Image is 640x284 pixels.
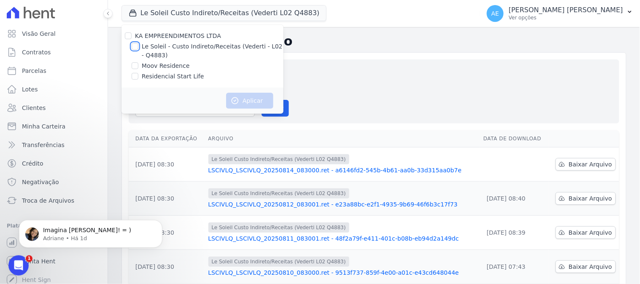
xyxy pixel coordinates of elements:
a: Parcelas [3,62,104,79]
a: Visão Geral [3,25,104,42]
a: Baixar Arquivo [556,192,616,205]
a: Contratos [3,44,104,61]
span: Transferências [22,141,65,149]
a: Clientes [3,99,104,116]
a: Transferências [3,137,104,153]
td: [DATE] 08:40 [480,182,548,216]
span: Negativação [22,178,59,186]
p: Ver opções [509,14,623,21]
label: KA EMPREENDIMENTOS LTDA [135,32,221,39]
iframe: Intercom notifications mensagem [6,202,175,261]
button: AE [PERSON_NAME] [PERSON_NAME] Ver opções [480,2,640,25]
a: LSCIVLQ_LSCIVLQ_20250814_083000.ret - a6146fd2-545b-4b61-aa0b-33d315aa0b7e [208,166,477,174]
span: Troca de Arquivos [22,196,74,205]
a: Lotes [3,81,104,98]
td: [DATE] 07:43 [480,250,548,284]
label: Le Soleil - Custo Indireto/Receitas (Vederti - L02 - Q4883) [142,42,284,60]
a: Baixar Arquivo [556,158,616,171]
span: Le Soleil Custo Indireto/Receitas (Vederti L02 Q4883) [208,257,349,267]
span: Contratos [22,48,51,56]
button: Le Soleil Custo Indireto/Receitas (Vederti L02 Q4883) [122,5,327,21]
span: Le Soleil Custo Indireto/Receitas (Vederti L02 Q4883) [208,154,349,164]
span: Visão Geral [22,29,56,38]
span: Conta Hent [22,257,55,265]
td: [DATE] 08:30 [129,250,205,284]
span: Baixar Arquivo [569,263,612,271]
a: Baixar Arquivo [556,260,616,273]
th: Arquivo [205,130,480,147]
span: Clientes [22,104,46,112]
span: Lotes [22,85,38,94]
h2: Exportações de Retorno [122,34,626,49]
span: AE [491,11,499,16]
p: [PERSON_NAME] [PERSON_NAME] [509,6,623,14]
label: Moov Residence [142,62,190,70]
span: Baixar Arquivo [569,160,612,169]
a: Crédito [3,155,104,172]
a: Baixar Arquivo [556,226,616,239]
span: 1 [26,255,32,262]
span: Parcelas [22,67,46,75]
td: [DATE] 08:39 [480,216,548,250]
label: Residencial Start Life [142,72,204,81]
span: Minha Carteira [22,122,65,131]
a: Minha Carteira [3,118,104,135]
a: Conta Hent [3,253,104,270]
a: Troca de Arquivos [3,192,104,209]
th: Data de Download [480,130,548,147]
th: Data da Exportação [129,130,205,147]
span: Baixar Arquivo [569,194,612,203]
a: Negativação [3,174,104,190]
span: Baixar Arquivo [569,228,612,237]
span: Le Soleil Custo Indireto/Receitas (Vederti L02 Q4883) [208,222,349,233]
a: LSCIVLQ_LSCIVLQ_20250811_083001.ret - 48f2a79f-e411-401c-b08b-eb94d2a149dc [208,234,477,243]
td: [DATE] 08:30 [129,182,205,216]
iframe: Intercom live chat [8,255,29,276]
span: Le Soleil Custo Indireto/Receitas (Vederti L02 Q4883) [208,188,349,198]
a: LSCIVLQ_LSCIVLQ_20250812_083001.ret - e23a88bc-e2f1-4935-9b69-46f6b3c17f73 [208,200,477,209]
a: Recebíveis [3,234,104,251]
a: LSCIVLQ_LSCIVLQ_20250810_083000.ret - 9513f737-859f-4e00-a01c-e43cd648044e [208,268,477,277]
span: Crédito [22,159,43,168]
button: Aplicar [226,93,273,109]
td: [DATE] 08:30 [129,147,205,182]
